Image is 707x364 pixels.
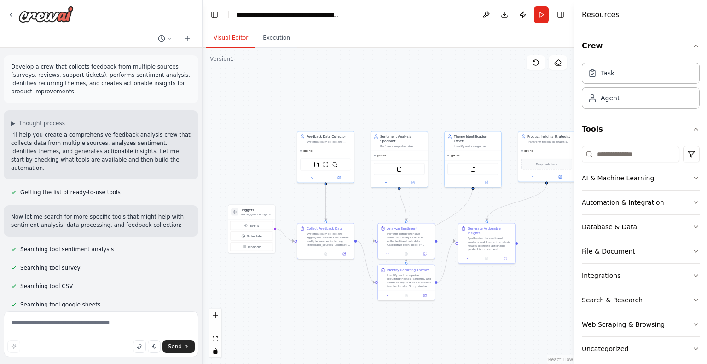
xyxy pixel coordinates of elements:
[255,29,297,48] button: Execution
[438,239,456,285] g: Edge from 1f59451a-602f-4bbd-a58e-fd2df3228c36 to e52fe015-99ec-46c3-9e4f-2ac09ab2418a
[474,180,500,185] button: Open in side panel
[582,33,700,59] button: Crew
[582,288,700,312] button: Search & Research
[209,333,221,345] button: fit view
[154,33,176,44] button: Switch to previous chat
[326,175,353,181] button: Open in side panel
[371,131,428,188] div: Sentiment Analysis SpecialistPerform comprehensive sentiment analysis on feedback data to underst...
[548,357,573,362] a: React Flow attribution
[601,93,620,103] div: Agent
[307,134,351,139] div: Feedback Data Collector
[554,8,567,21] button: Hide right sidebar
[451,154,460,157] span: gpt-4o
[380,134,425,144] div: Sentiment Analysis Specialist
[547,174,574,180] button: Open in side panel
[236,10,340,19] nav: breadcrumb
[230,243,273,251] button: Manage
[582,222,637,231] div: Database & Data
[228,205,275,254] div: TriggersNo triggers configuredEventScheduleManage
[307,232,351,247] div: Systematically collect and aggregate feedback data from multiple sources including {feedback_sour...
[323,162,329,168] img: ScrapeWebsiteTool
[11,213,191,229] p: Now let me search for more specific tools that might help with sentiment analysis, data processin...
[518,131,575,182] div: Product Insights StrategistTransform feedback analysis into actionable product improvement recomm...
[148,340,161,353] button: Click to speak your automation idea
[601,69,614,78] div: Task
[468,226,512,236] div: Generate Actionable Insights
[209,309,221,357] div: React Flow controls
[387,273,432,288] div: Identify and categorize recurring themes, patterns, and common topics in the customer feedback da...
[20,283,73,290] span: Searching tool CSV
[307,140,351,144] div: Systematically collect and aggregate feedback data from various sources including {feedback_sourc...
[133,340,146,353] button: Upload files
[332,162,338,168] img: SerperDevTool
[209,309,221,321] button: zoom in
[380,144,425,148] div: Perform comprehensive sentiment analysis on feedback data to understand customer emotions, satisf...
[247,234,262,238] span: Schedule
[297,223,354,260] div: Collect Feedback DataSystematically collect and aggregate feedback data from multiple sources inc...
[241,208,272,213] h3: Triggers
[168,343,182,350] span: Send
[582,271,620,280] div: Integrations
[314,162,319,168] img: FileReadTool
[470,167,476,172] img: FileReadTool
[377,154,386,157] span: gpt-4o
[162,340,195,353] button: Send
[477,256,496,261] button: No output available
[11,120,15,127] span: ▶
[20,189,121,196] span: Getting the list of ready-to-use tools
[527,140,572,144] div: Transform feedback analysis into actionable product improvement recommendations and strategic ins...
[396,251,416,257] button: No output available
[20,301,100,308] span: Searching tool google sheets
[275,226,295,243] g: Edge from triggers to ebd01061-3b6d-4267-bcb7-6e197fb39b7a
[400,180,426,185] button: Open in side panel
[11,131,191,172] p: I'll help you create a comprehensive feedback analysis crew that collects data from multiple sour...
[582,59,700,116] div: Crew
[297,131,354,183] div: Feedback Data CollectorSystematically collect and aggregate feedback data from various sources in...
[303,149,313,153] span: gpt-4o
[582,337,700,361] button: Uncategorized
[582,116,700,142] button: Tools
[417,293,433,298] button: Open in side panel
[454,144,498,148] div: Identify and categorize recurring themes, patterns, and common topics in customer feedback to und...
[582,173,654,183] div: AI & Machine Learning
[582,9,620,20] h4: Resources
[20,246,114,253] span: Searching tool sentiment analysis
[582,239,700,263] button: File & Document
[324,185,328,220] g: Edge from 67f85db5-ffe9-493d-a47d-1d2621c5df7a to ebd01061-3b6d-4267-bcb7-6e197fb39b7a
[206,29,255,48] button: Visual Editor
[536,162,557,167] span: Drop tools here
[582,191,700,214] button: Automation & Integration
[404,185,475,262] g: Edge from f413546f-3c0e-46e3-8ebc-0141fbac4eea to 1f59451a-602f-4bbd-a58e-fd2df3228c36
[458,223,516,264] div: Generate Actionable InsightsSynthesize the sentiment analysis and thematic analysis results to cr...
[527,134,572,139] div: Product Insights Strategist
[397,167,402,172] img: FileReadTool
[485,184,549,220] g: Edge from 620fb592-59bf-4df6-ad0c-e6bab4333dce to e52fe015-99ec-46c3-9e4f-2ac09ab2418a
[387,268,429,272] div: Identify Recurring Themes
[248,244,261,249] span: Manage
[498,256,513,261] button: Open in side panel
[336,251,352,257] button: Open in side panel
[357,239,375,243] g: Edge from ebd01061-3b6d-4267-bcb7-6e197fb39b7a to a28d2558-2910-4183-8805-1c7a402fd645
[387,226,417,231] div: Analyze Sentiment
[417,251,433,257] button: Open in side panel
[210,55,234,63] div: Version 1
[230,221,273,230] button: Event
[377,223,435,260] div: Analyze SentimentPerform comprehensive sentiment analysis on the collected feedback data. Categor...
[316,251,335,257] button: No output available
[7,340,20,353] button: Improve this prompt
[11,120,65,127] button: ▶Thought process
[208,8,221,21] button: Hide left sidebar
[209,345,221,357] button: toggle interactivity
[377,265,435,301] div: Identify Recurring ThemesIdentify and categorize recurring themes, patterns, and common topics in...
[582,312,700,336] button: Web Scraping & Browsing
[19,120,65,127] span: Thought process
[582,247,635,256] div: File & Document
[357,239,375,285] g: Edge from ebd01061-3b6d-4267-bcb7-6e197fb39b7a to 1f59451a-602f-4bbd-a58e-fd2df3228c36
[18,6,74,23] img: Logo
[180,33,195,44] button: Start a new chat
[20,264,81,272] span: Searching tool survey
[582,198,664,207] div: Automation & Integration
[250,223,259,228] span: Event
[397,185,409,220] g: Edge from 286e2d1d-1001-42ca-a78e-afccad51bfb7 to a28d2558-2910-4183-8805-1c7a402fd645
[241,213,272,216] p: No triggers configured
